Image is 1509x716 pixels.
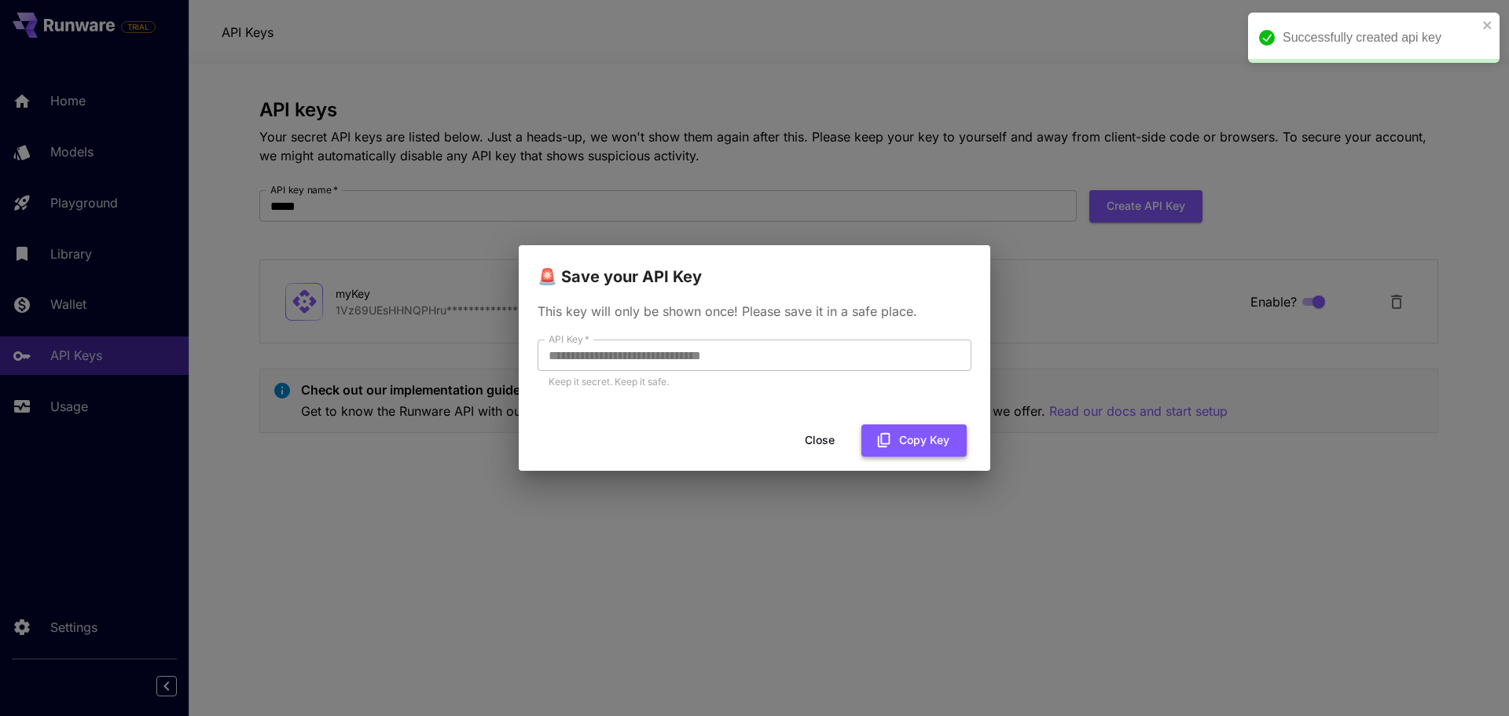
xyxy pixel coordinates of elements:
p: Keep it secret. Keep it safe. [549,374,960,390]
h2: 🚨 Save your API Key [519,245,990,289]
div: Successfully created api key [1283,28,1478,47]
button: close [1482,19,1493,31]
label: API Key [549,332,589,346]
button: Copy Key [861,424,967,457]
p: This key will only be shown once! Please save it in a safe place. [538,302,971,321]
button: Close [784,424,855,457]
